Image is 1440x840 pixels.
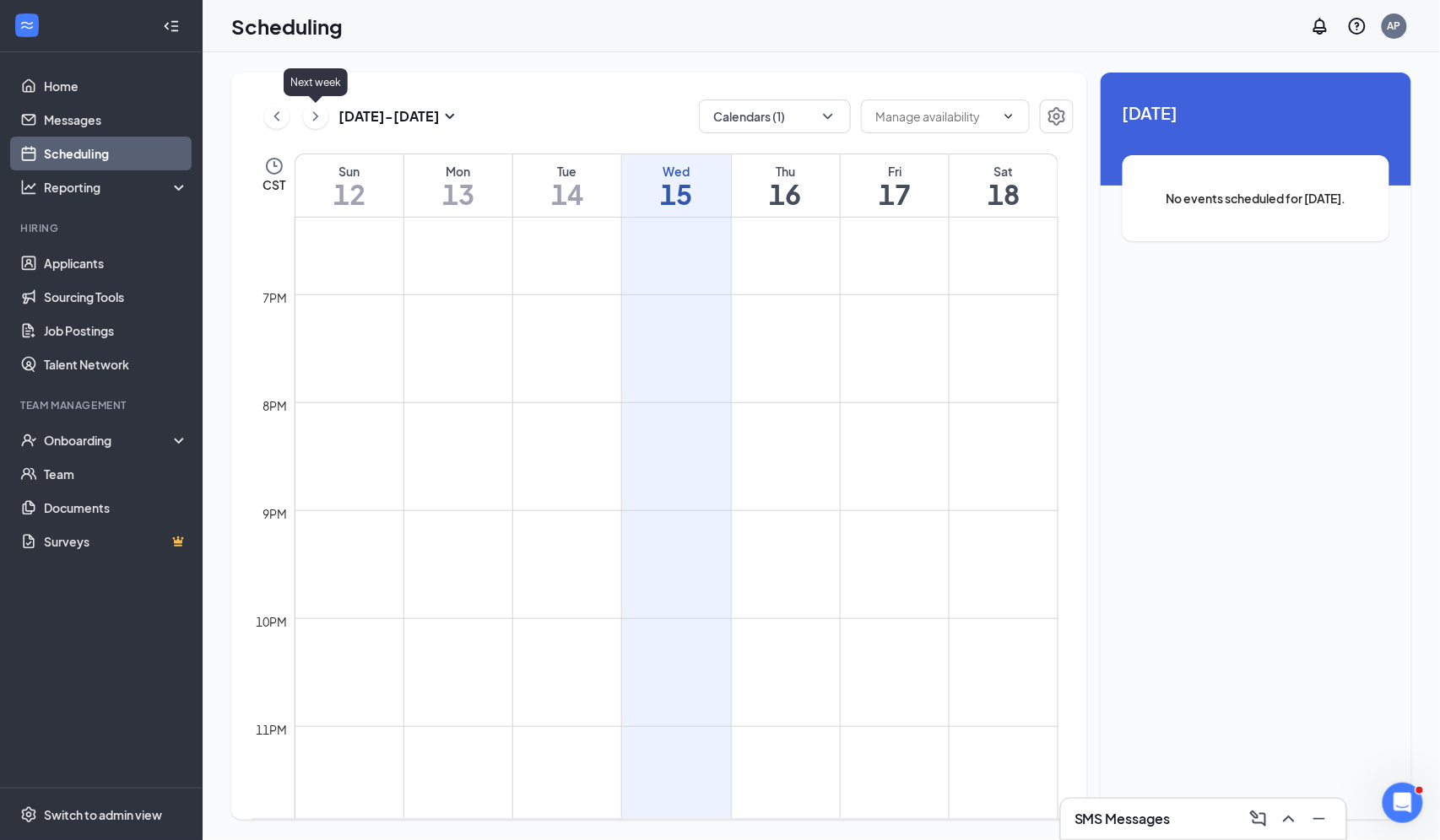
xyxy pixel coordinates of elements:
div: 10pm [253,612,291,631]
iframe: Intercom live chat [1383,783,1423,823]
svg: SmallChevronDown [440,106,460,127]
a: October 13, 2025 [404,154,512,217]
svg: ChevronUp [1279,809,1299,829]
svg: Clock [264,156,284,176]
div: Switch to admin view [44,806,162,823]
svg: ChevronDown [820,108,836,125]
svg: Analysis [20,179,37,196]
h1: 13 [404,180,512,208]
h3: [DATE] - [DATE] [338,107,440,126]
button: ChevronLeft [264,104,290,129]
div: Team Management [20,398,185,412]
div: 7pm [260,288,291,307]
a: Documents [44,491,188,525]
div: 11pm [253,720,291,739]
button: ComposeMessage [1245,805,1272,832]
div: Hiring [20,221,185,235]
div: Wed [622,163,730,180]
svg: Minimize [1309,809,1329,829]
svg: QuestionInfo [1347,16,1367,36]
svg: ChevronLeft [268,106,285,127]
button: ChevronRight [303,104,328,129]
h1: 16 [732,180,840,208]
span: No events scheduled for [DATE]. [1156,189,1356,207]
a: Applicants [44,246,188,280]
h1: 12 [295,180,403,208]
svg: Notifications [1310,16,1330,36]
span: CST [263,176,285,193]
div: Fri [841,163,949,180]
a: Team [44,457,188,491]
button: Minimize [1306,805,1333,832]
svg: Settings [1047,106,1067,127]
svg: ChevronDown [1002,110,1015,123]
a: October 16, 2025 [732,154,840,217]
svg: Collapse [163,18,180,35]
a: October 14, 2025 [513,154,621,217]
a: October 18, 2025 [950,154,1058,217]
a: October 15, 2025 [622,154,730,217]
div: Tue [513,163,621,180]
div: Next week [284,68,348,96]
span: [DATE] [1123,100,1389,126]
div: Onboarding [44,432,174,449]
a: Talent Network [44,347,188,381]
a: Job Postings [44,314,188,347]
div: 8pm [260,396,291,415]
div: Mon [404,163,512,180]
button: Calendars (1)ChevronDown [699,100,851,133]
a: SurveysCrown [44,525,188,558]
a: October 12, 2025 [295,154,403,217]
div: 9pm [260,504,291,523]
svg: WorkstreamLogo [19,17,35,34]
div: Thu [732,163,840,180]
button: ChevronUp [1275,805,1302,832]
div: Sun [295,163,403,180]
h3: SMS Messages [1075,810,1171,828]
input: Manage availability [875,107,995,126]
h1: 15 [622,180,730,208]
div: Sat [950,163,1058,180]
svg: UserCheck [20,432,37,449]
button: Settings [1040,100,1074,133]
a: Home [44,69,188,103]
a: Messages [44,103,188,137]
h1: 14 [513,180,621,208]
div: AP [1388,19,1401,33]
svg: Settings [20,806,37,823]
a: Scheduling [44,137,188,170]
a: October 17, 2025 [841,154,949,217]
h1: 17 [841,180,949,208]
a: Sourcing Tools [44,280,188,314]
h1: Scheduling [231,12,343,40]
div: Reporting [44,179,189,196]
svg: ChevronRight [307,106,324,127]
h1: 18 [950,180,1058,208]
svg: ComposeMessage [1248,809,1269,829]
